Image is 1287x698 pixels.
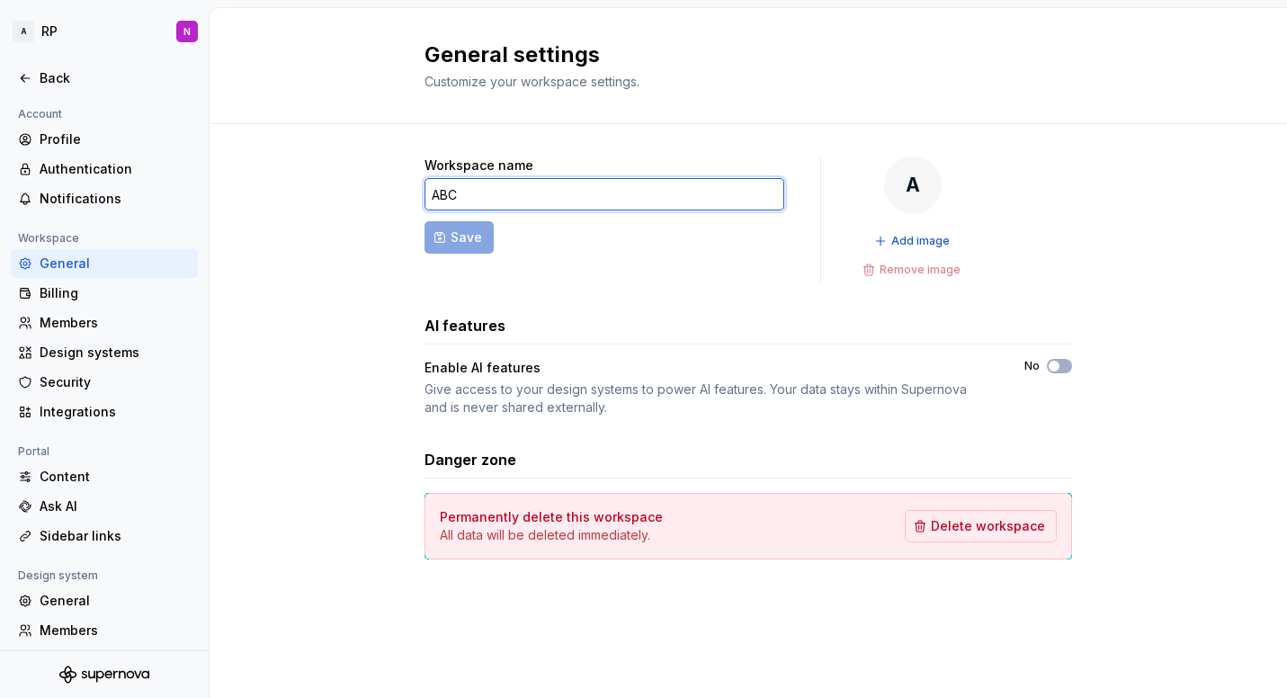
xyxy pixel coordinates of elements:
[11,522,198,550] a: Sidebar links
[183,24,191,39] div: N
[11,155,198,183] a: Authentication
[40,468,191,486] div: Content
[905,510,1057,542] button: Delete workspace
[40,592,191,610] div: General
[40,373,191,391] div: Security
[41,22,58,40] div: RP
[440,508,663,526] h4: Permanently delete this workspace
[884,157,942,214] div: A
[869,228,958,254] button: Add image
[425,157,533,174] label: Workspace name
[40,403,191,421] div: Integrations
[425,380,992,416] div: Give access to your design systems to power AI features. Your data stays within Supernova and is ...
[11,565,105,586] div: Design system
[11,184,198,213] a: Notifications
[40,344,191,362] div: Design systems
[891,234,950,248] span: Add image
[40,255,191,273] div: General
[11,616,198,645] a: Members
[40,190,191,208] div: Notifications
[11,279,198,308] a: Billing
[1024,359,1040,373] label: No
[11,462,198,491] a: Content
[11,309,198,337] a: Members
[11,249,198,278] a: General
[40,527,191,545] div: Sidebar links
[11,586,198,615] a: General
[40,314,191,332] div: Members
[425,74,639,89] span: Customize your workspace settings.
[40,69,191,87] div: Back
[425,359,992,377] div: Enable AI features
[11,441,57,462] div: Portal
[11,125,198,154] a: Profile
[40,497,191,515] div: Ask AI
[425,449,516,470] h3: Danger zone
[13,21,34,42] div: A
[40,622,191,640] div: Members
[11,492,198,521] a: Ask AI
[11,64,198,93] a: Back
[40,130,191,148] div: Profile
[11,646,198,675] a: Versions
[11,228,86,249] div: Workspace
[59,666,149,684] svg: Supernova Logo
[425,40,1050,69] h2: General settings
[11,338,198,367] a: Design systems
[40,284,191,302] div: Billing
[40,160,191,178] div: Authentication
[931,517,1045,535] span: Delete workspace
[11,103,69,125] div: Account
[425,315,505,336] h3: AI features
[4,12,205,51] button: ARPN
[11,398,198,426] a: Integrations
[11,368,198,397] a: Security
[440,526,663,544] p: All data will be deleted immediately.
